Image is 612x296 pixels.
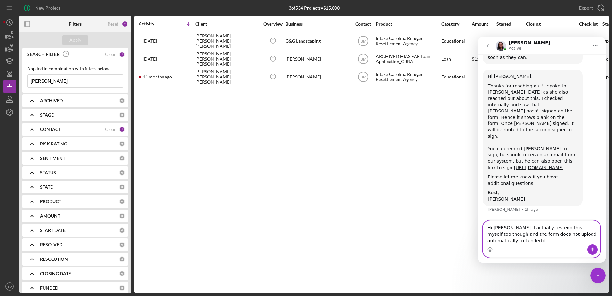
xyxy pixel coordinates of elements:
[40,228,66,233] b: START DATE
[40,156,65,161] b: SENTIMENT
[579,2,593,14] div: Export
[472,21,496,27] div: Amount
[575,21,602,27] div: Checklist
[119,98,125,103] div: 0
[8,285,12,288] text: TD
[119,213,125,219] div: 0
[119,170,125,176] div: 0
[122,21,128,27] div: 2
[119,112,125,118] div: 0
[286,21,350,27] div: Business
[69,35,81,45] div: Apply
[40,213,60,218] b: AMOUNT
[286,51,350,68] div: [PERSON_NAME]
[40,112,54,118] b: STAGE
[40,257,68,262] b: RESOLUTION
[376,51,440,68] div: ARCHIVED HIAS EAF Loan Application_CRRA
[105,127,116,132] div: Clear
[441,69,471,86] div: Educational
[62,35,88,45] button: Apply
[119,155,125,161] div: 0
[376,21,440,27] div: Product
[119,227,125,233] div: 0
[261,21,285,27] div: Overview
[105,52,116,57] div: Clear
[119,271,125,276] div: 0
[496,21,525,27] div: Started
[119,256,125,262] div: 0
[441,51,471,68] div: Loan
[441,21,471,27] div: Category
[35,2,60,14] div: New Project
[119,184,125,190] div: 0
[40,199,61,204] b: PRODUCT
[360,75,366,79] text: BM
[195,33,259,50] div: [PERSON_NAME] [PERSON_NAME] [PERSON_NAME]
[376,33,440,50] div: Intake Carolina Refugee Resettlement Agency
[69,21,82,27] b: Filters
[286,69,350,86] div: [PERSON_NAME]
[119,199,125,204] div: 0
[143,74,172,79] time: 2024-09-13 20:12
[195,51,259,68] div: [PERSON_NAME] [PERSON_NAME] [PERSON_NAME]
[119,127,125,132] div: 1
[590,268,606,283] iframe: Intercom live chat
[119,52,125,57] div: 1
[40,285,58,291] b: FUNDED
[360,39,366,44] text: BM
[143,38,157,44] time: 2024-11-25 21:08
[195,69,259,86] div: [PERSON_NAME] [PERSON_NAME] [PERSON_NAME]
[40,141,67,146] b: RISK RATING
[108,21,118,27] div: Reset
[351,21,375,27] div: Contact
[40,242,62,247] b: RESOLVED
[360,57,366,62] text: BM
[573,2,609,14] button: Export
[27,66,123,71] div: Applied in combination with filters below
[195,21,259,27] div: Client
[289,5,340,11] div: 3 of 534 Projects • $15,000
[27,52,60,57] b: SEARCH FILTER
[526,21,574,27] div: Closing
[119,141,125,147] div: 0
[472,51,496,68] div: $15,000
[286,33,350,50] div: G&G Landscaping
[40,271,71,276] b: CLOSING DATE
[119,242,125,248] div: 0
[3,280,16,293] button: TD
[40,98,63,103] b: ARCHIVED
[376,69,440,86] div: Intake Carolina Refugee Resettlement Agency
[19,2,67,14] button: New Project
[40,170,56,175] b: STATUS
[40,185,53,190] b: STATE
[143,56,157,62] time: 2024-10-10 14:41
[119,285,125,291] div: 0
[478,37,606,263] iframe: Intercom live chat
[441,33,471,50] div: Educational
[496,33,525,50] div: [DATE]
[139,21,167,26] div: Activity
[40,127,61,132] b: CONTACT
